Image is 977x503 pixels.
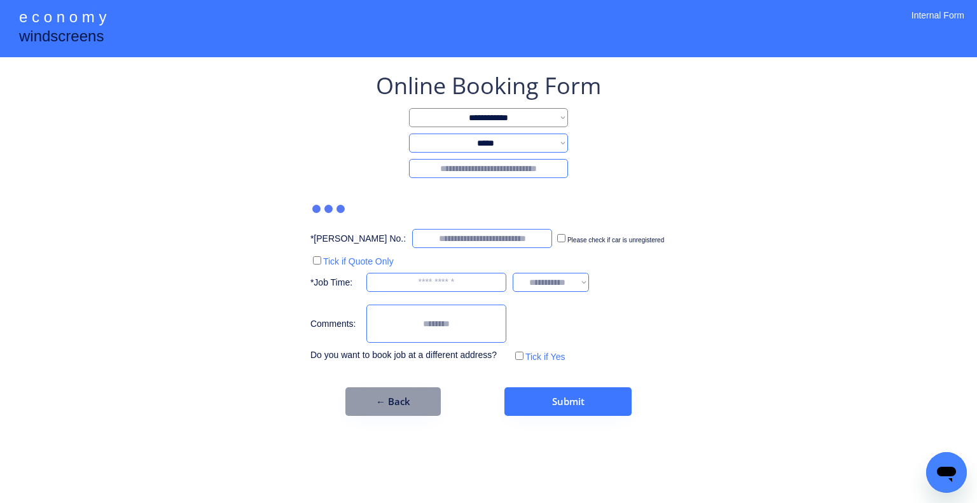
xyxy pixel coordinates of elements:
button: ← Back [345,387,441,416]
div: Online Booking Form [376,70,601,102]
button: Submit [504,387,632,416]
div: windscreens [19,25,104,50]
iframe: Button to launch messaging window [926,452,967,493]
div: Comments: [310,318,360,331]
div: *Job Time: [310,277,360,289]
div: Do you want to book job at a different address? [310,349,506,362]
label: Tick if Quote Only [323,256,394,266]
label: Please check if car is unregistered [567,237,664,244]
label: Tick if Yes [525,352,565,362]
div: e c o n o m y [19,6,106,31]
div: *[PERSON_NAME] No.: [310,233,406,245]
div: Internal Form [911,10,964,38]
